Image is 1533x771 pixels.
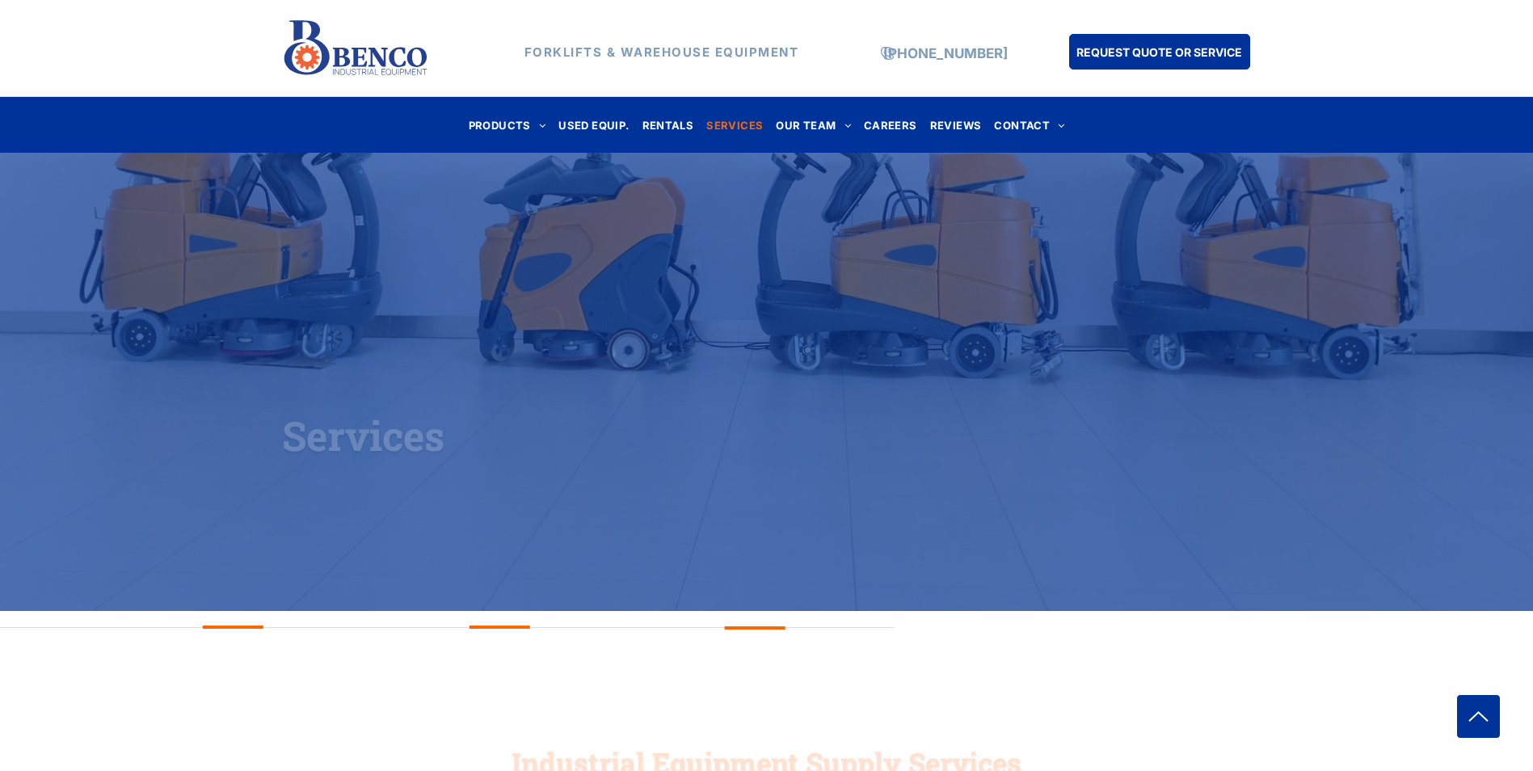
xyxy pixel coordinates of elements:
[924,114,988,136] a: REVIEWS
[636,114,701,136] a: RENTALS
[700,114,769,136] a: SERVICES
[1069,34,1250,70] a: REQUEST QUOTE OR SERVICE
[857,114,924,136] a: CAREERS
[282,409,444,462] span: Services
[883,45,1008,61] a: [PHONE_NUMBER]
[1076,37,1242,67] span: REQUEST QUOTE OR SERVICE
[462,114,553,136] a: PRODUCTS
[988,114,1071,136] a: CONTACT
[524,44,799,60] strong: FORKLIFTS & WAREHOUSE EQUIPMENT
[552,114,635,136] a: USED EQUIP.
[769,114,857,136] a: OUR TEAM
